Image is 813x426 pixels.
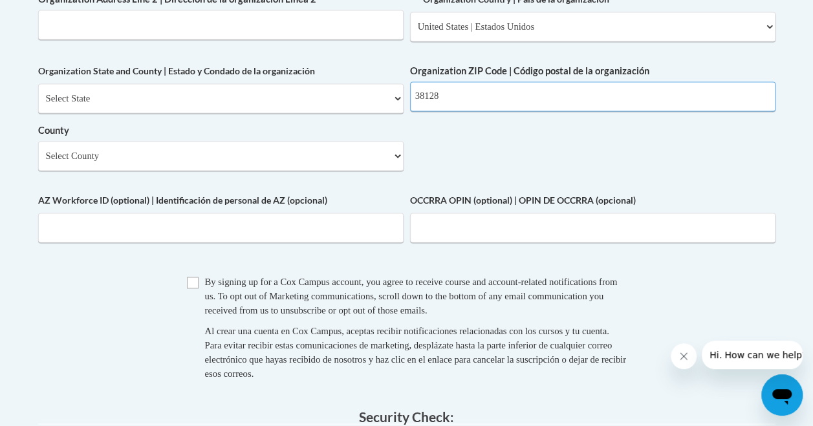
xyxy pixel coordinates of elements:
input: Metadata input [38,10,404,39]
span: Al crear una cuenta en Cox Campus, aceptas recibir notificaciones relacionadas con los cursos y t... [205,325,626,378]
iframe: Close message [671,343,697,369]
span: Security Check: [359,408,454,424]
label: OCCRRA OPIN (optional) | OPIN DE OCCRRA (opcional) [410,193,775,208]
span: By signing up for a Cox Campus account, you agree to receive course and account-related notificat... [205,276,618,315]
label: AZ Workforce ID (optional) | Identificación de personal de AZ (opcional) [38,193,404,208]
label: County [38,123,404,138]
iframe: Button to launch messaging window [761,374,803,416]
span: Hi. How can we help? [8,9,105,19]
label: Organization ZIP Code | Código postal de la organización [410,64,775,78]
label: Organization State and County | Estado y Condado de la organización [38,64,404,78]
input: Metadata input [410,81,775,111]
iframe: Message from company [702,341,803,369]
